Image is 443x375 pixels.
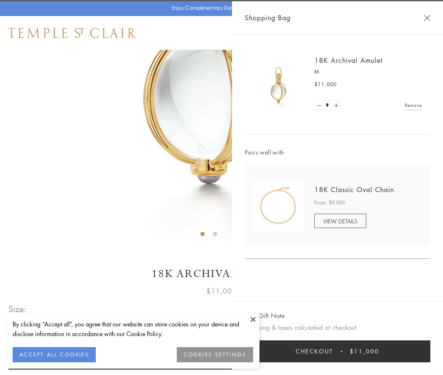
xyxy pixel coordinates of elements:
[8,302,27,316] span: Size:
[424,15,430,21] button: Close Shopping Bag
[8,266,435,281] h1: 18K Archival Amulet
[314,80,337,89] span: $11,000
[8,28,136,38] img: Temple St. Clair
[405,101,422,110] a: Remove
[350,347,379,356] span: $11,000
[314,198,345,207] span: From: $9,000
[314,185,394,194] a: 18K Classic Oval Chain
[177,347,253,362] button: COOKIES SETTINGS
[245,322,430,333] p: Shipping & taxes calculated at checkout
[314,68,422,76] p: M
[314,56,383,65] a: 18K Archival Amulet
[332,100,340,111] a: Set quantity to 2
[245,12,291,23] span: Shopping Bag
[13,319,253,339] div: By clicking “Accept all”, you agree that our website can store cookies on your device and disclos...
[323,217,357,225] span: VIEW DETAILS
[206,285,237,296] span: $11,000
[314,214,366,228] a: VIEW DETAILS
[245,147,430,157] span: Pairs well with
[315,100,323,111] a: Set quantity to 0
[13,347,96,362] button: ACCEPT ALL COOKIES
[172,4,267,12] p: Enjoy Complimentary Delivery & Returns
[253,59,304,110] img: 18K Archival Amulet
[245,340,430,362] button: Checkout $11,000
[296,347,333,356] span: Checkout
[253,180,304,231] img: N88865-OV18
[245,310,285,321] button: Add Gift Note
